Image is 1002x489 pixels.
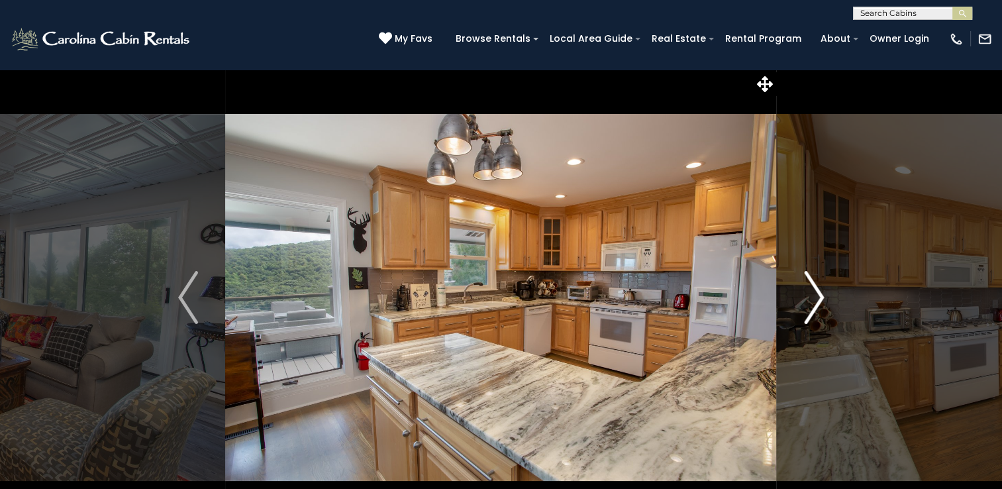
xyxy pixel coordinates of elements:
a: Local Area Guide [543,28,639,49]
span: My Favs [395,32,432,46]
img: arrow [804,271,824,324]
a: Rental Program [719,28,808,49]
a: Browse Rentals [449,28,537,49]
img: mail-regular-white.png [977,32,992,46]
a: Real Estate [645,28,713,49]
a: My Favs [379,32,436,46]
img: White-1-2.png [10,26,193,52]
img: phone-regular-white.png [949,32,964,46]
img: arrow [178,271,198,324]
a: Owner Login [863,28,936,49]
a: About [814,28,857,49]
